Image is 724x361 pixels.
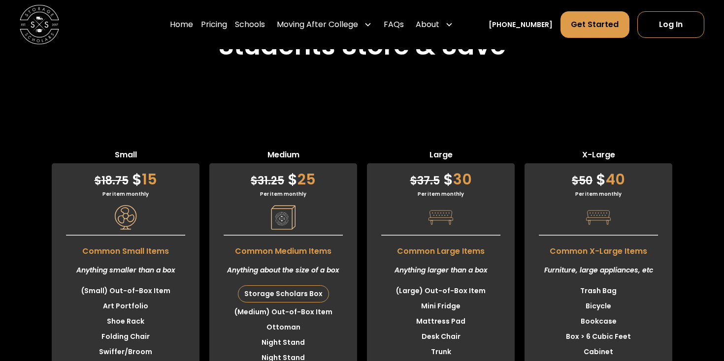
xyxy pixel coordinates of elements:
span: 31.25 [251,173,284,188]
li: Night Stand [209,335,357,350]
li: Cabinet [525,344,672,360]
span: $ [251,173,258,188]
span: $ [596,169,606,190]
li: Art Portfolio [52,299,199,314]
span: $ [410,173,417,188]
span: X-Large [525,149,672,163]
div: Furniture, large appliances, etc [525,257,672,283]
li: (Medium) Out-of-Box Item [209,304,357,320]
span: 37.5 [410,173,440,188]
div: Anything larger than a box [367,257,515,283]
li: (Small) Out-of-Box Item [52,283,199,299]
div: Moving After College [277,19,358,30]
div: Anything about the size of a box [209,257,357,283]
img: Storage Scholars main logo [20,5,59,44]
span: 50 [572,173,592,188]
li: Desk Chair [367,329,515,344]
li: Trash Bag [525,283,672,299]
li: Mini Fridge [367,299,515,314]
a: [PHONE_NUMBER] [489,20,553,30]
span: $ [95,173,101,188]
img: Pricing Category Icon [271,205,296,230]
li: Bookcase [525,314,672,329]
span: $ [572,173,579,188]
li: Shoe Rack [52,314,199,329]
li: (Large) Out-of-Box Item [367,283,515,299]
div: Anything smaller than a box [52,257,199,283]
a: Home [170,11,193,38]
li: Ottoman [209,320,357,335]
span: Small [52,149,199,163]
li: Swiffer/Broom [52,344,199,360]
a: Get Started [560,11,629,38]
div: Moving After College [273,11,376,38]
li: Mattress Pad [367,314,515,329]
div: 40 [525,163,672,190]
span: $ [443,169,453,190]
a: Schools [235,11,265,38]
div: Per item monthly [52,190,199,198]
h2: Students Store & Save [218,30,506,61]
div: 15 [52,163,199,190]
div: Per item monthly [367,190,515,198]
a: Log In [637,11,704,38]
div: Per item monthly [209,190,357,198]
div: Storage Scholars Box [238,286,329,302]
img: Pricing Category Icon [586,205,611,230]
li: Folding Chair [52,329,199,344]
span: Common X-Large Items [525,241,672,257]
div: Per item monthly [525,190,672,198]
a: FAQs [384,11,404,38]
span: Common Medium Items [209,241,357,257]
span: Medium [209,149,357,163]
span: Common Small Items [52,241,199,257]
li: Bicycle [525,299,672,314]
span: Large [367,149,515,163]
div: 25 [209,163,357,190]
div: About [416,19,439,30]
div: About [412,11,457,38]
li: Trunk [367,344,515,360]
img: Pricing Category Icon [113,205,138,230]
a: Pricing [201,11,227,38]
span: Common Large Items [367,241,515,257]
span: $ [132,169,142,190]
span: 18.75 [95,173,129,188]
img: Pricing Category Icon [428,205,453,230]
span: $ [288,169,297,190]
li: Box > 6 Cubic Feet [525,329,672,344]
div: 30 [367,163,515,190]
